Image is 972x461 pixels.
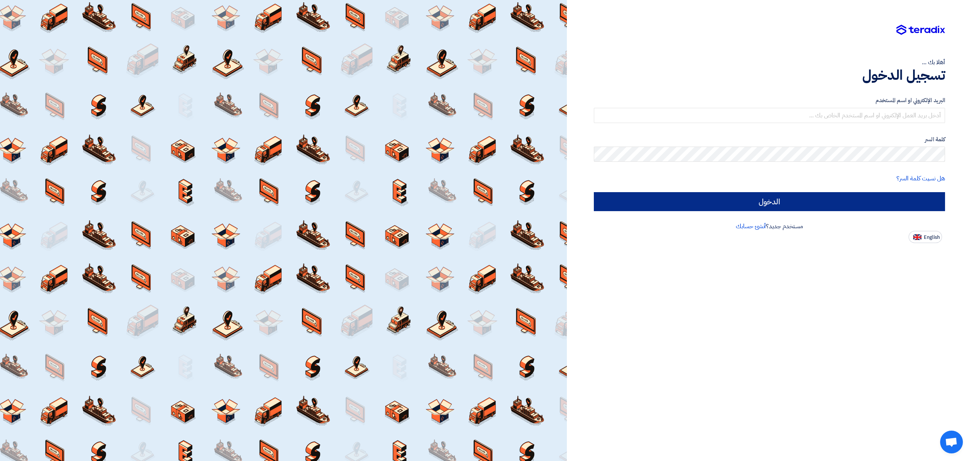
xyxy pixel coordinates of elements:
button: English [909,231,942,243]
img: Teradix logo [896,25,945,35]
label: البريد الإلكتروني او اسم المستخدم [594,96,945,105]
a: أنشئ حسابك [736,222,766,231]
span: English [924,235,940,240]
label: كلمة السر [594,135,945,144]
h1: تسجيل الدخول [594,67,945,84]
input: أدخل بريد العمل الإلكتروني او اسم المستخدم الخاص بك ... [594,108,945,123]
div: دردشة مفتوحة [940,431,963,453]
div: مستخدم جديد؟ [594,222,945,231]
img: en-US.png [913,234,922,240]
input: الدخول [594,192,945,211]
a: هل نسيت كلمة السر؟ [896,174,945,183]
div: أهلا بك ... [594,58,945,67]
